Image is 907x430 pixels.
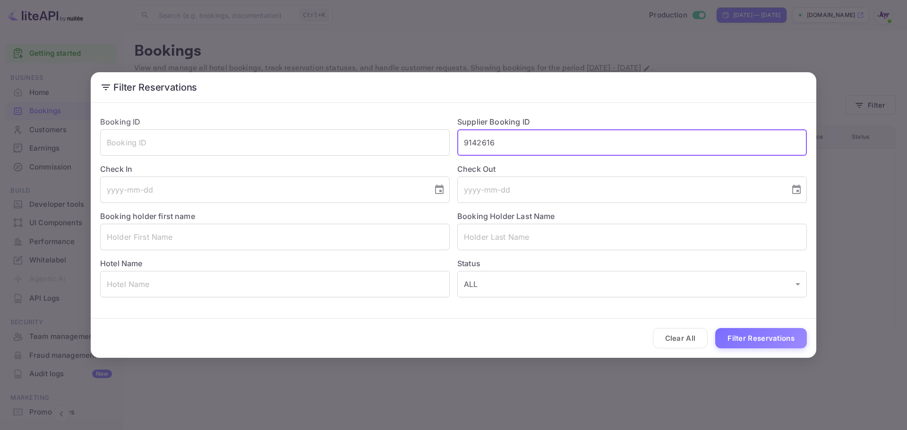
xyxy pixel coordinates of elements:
[457,117,530,126] label: Supplier Booking ID
[457,258,807,269] label: Status
[430,180,449,199] button: Choose date
[100,224,450,250] input: Holder First Name
[100,259,143,268] label: Hotel Name
[91,72,816,102] h2: Filter Reservations
[457,129,807,156] input: Supplier Booking ID
[100,211,195,221] label: Booking holder first name
[457,224,807,250] input: Holder Last Name
[100,163,450,175] label: Check In
[100,271,450,297] input: Hotel Name
[100,129,450,156] input: Booking ID
[100,117,141,126] label: Booking ID
[457,271,807,297] div: ALL
[457,211,555,221] label: Booking Holder Last Name
[100,177,426,203] input: yyyy-mm-dd
[715,328,807,348] button: Filter Reservations
[653,328,708,348] button: Clear All
[457,163,807,175] label: Check Out
[457,177,783,203] input: yyyy-mm-dd
[787,180,806,199] button: Choose date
